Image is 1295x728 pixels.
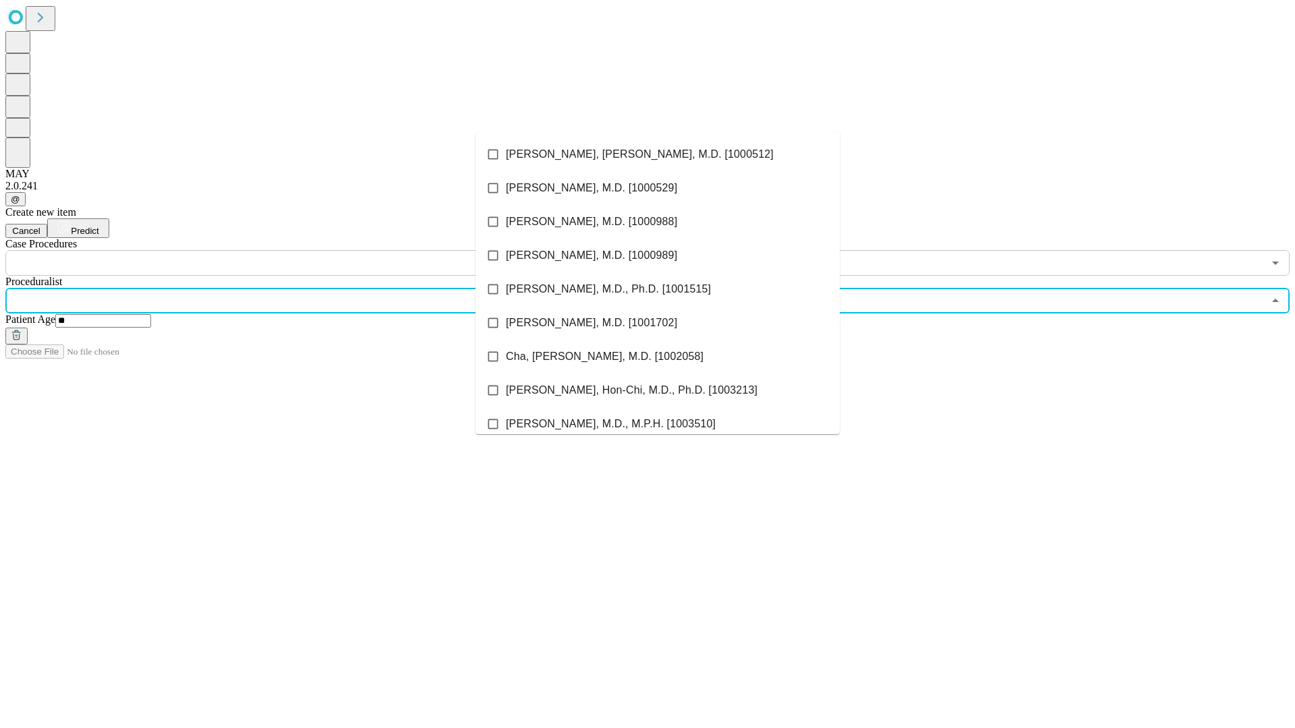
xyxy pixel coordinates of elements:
[506,214,677,230] span: [PERSON_NAME], M.D. [1000988]
[11,194,20,204] span: @
[12,226,40,236] span: Cancel
[506,247,677,264] span: [PERSON_NAME], M.D. [1000989]
[71,226,98,236] span: Predict
[506,180,677,196] span: [PERSON_NAME], M.D. [1000529]
[506,348,703,365] span: Cha, [PERSON_NAME], M.D. [1002058]
[506,146,774,162] span: [PERSON_NAME], [PERSON_NAME], M.D. [1000512]
[506,416,716,432] span: [PERSON_NAME], M.D., M.P.H. [1003510]
[5,276,62,287] span: Proceduralist
[47,218,109,238] button: Predict
[5,168,1290,180] div: MAY
[5,313,55,325] span: Patient Age
[5,238,77,249] span: Scheduled Procedure
[506,281,711,297] span: [PERSON_NAME], M.D., Ph.D. [1001515]
[506,315,677,331] span: [PERSON_NAME], M.D. [1001702]
[506,382,757,398] span: [PERSON_NAME], Hon-Chi, M.D., Ph.D. [1003213]
[1266,291,1285,310] button: Close
[5,192,26,206] button: @
[5,180,1290,192] div: 2.0.241
[1266,253,1285,272] button: Open
[5,206,76,218] span: Create new item
[5,224,47,238] button: Cancel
